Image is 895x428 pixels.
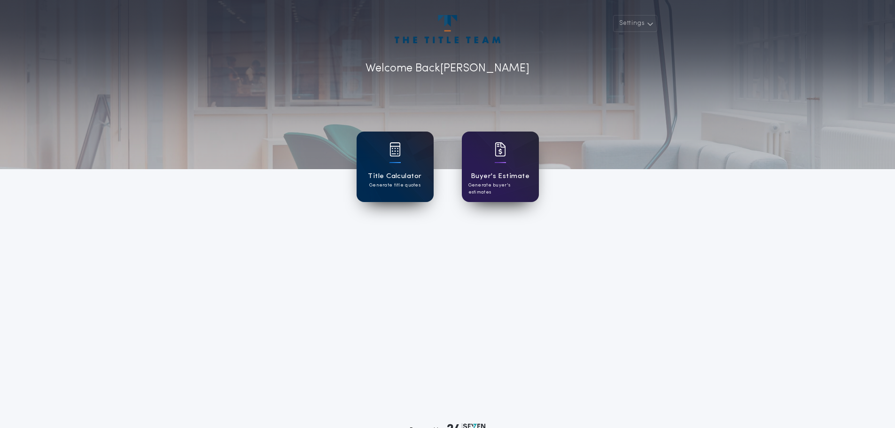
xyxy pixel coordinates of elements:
[613,15,657,32] button: Settings
[366,60,529,77] p: Welcome Back [PERSON_NAME]
[357,132,434,202] a: card iconTitle CalculatorGenerate title quotes
[462,132,539,202] a: card iconBuyer's EstimateGenerate buyer's estimates
[395,15,500,43] img: account-logo
[368,171,421,182] h1: Title Calculator
[468,182,532,196] p: Generate buyer's estimates
[369,182,420,189] p: Generate title quotes
[471,171,529,182] h1: Buyer's Estimate
[389,142,401,156] img: card icon
[495,142,506,156] img: card icon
